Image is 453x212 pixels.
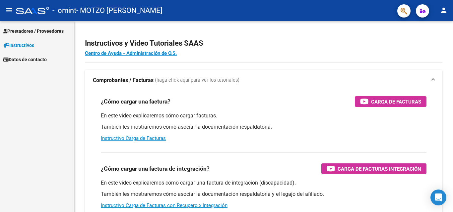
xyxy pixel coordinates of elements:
span: Carga de Facturas Integración [338,165,421,173]
mat-expansion-panel-header: Comprobantes / Facturas (haga click aquí para ver los tutoriales) [85,70,442,91]
p: También les mostraremos cómo asociar la documentación respaldatoria y el legajo del afiliado. [101,191,426,198]
a: Centro de Ayuda - Administración de O.S. [85,50,177,56]
a: Instructivo Carga de Facturas [101,135,166,141]
span: - MOTZO [PERSON_NAME] [76,3,162,18]
strong: Comprobantes / Facturas [93,77,154,84]
span: Prestadores / Proveedores [3,27,64,35]
span: (haga click aquí para ver los tutoriales) [155,77,239,84]
h2: Instructivos y Video Tutoriales SAAS [85,37,442,50]
h3: ¿Cómo cargar una factura de integración? [101,164,210,173]
p: En este video explicaremos cómo cargar una factura de integración (discapacidad). [101,179,426,187]
a: Instructivo Carga de Facturas con Recupero x Integración [101,202,227,208]
span: Datos de contacto [3,56,47,63]
p: En este video explicaremos cómo cargar facturas. [101,112,426,119]
p: También les mostraremos cómo asociar la documentación respaldatoria. [101,123,426,131]
span: Instructivos [3,42,34,49]
mat-icon: menu [5,6,13,14]
button: Carga de Facturas [355,96,426,107]
span: Carga de Facturas [371,98,421,106]
mat-icon: person [440,6,448,14]
span: - omint [52,3,76,18]
button: Carga de Facturas Integración [321,163,426,174]
div: Open Intercom Messenger [430,190,446,205]
h3: ¿Cómo cargar una factura? [101,97,170,106]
